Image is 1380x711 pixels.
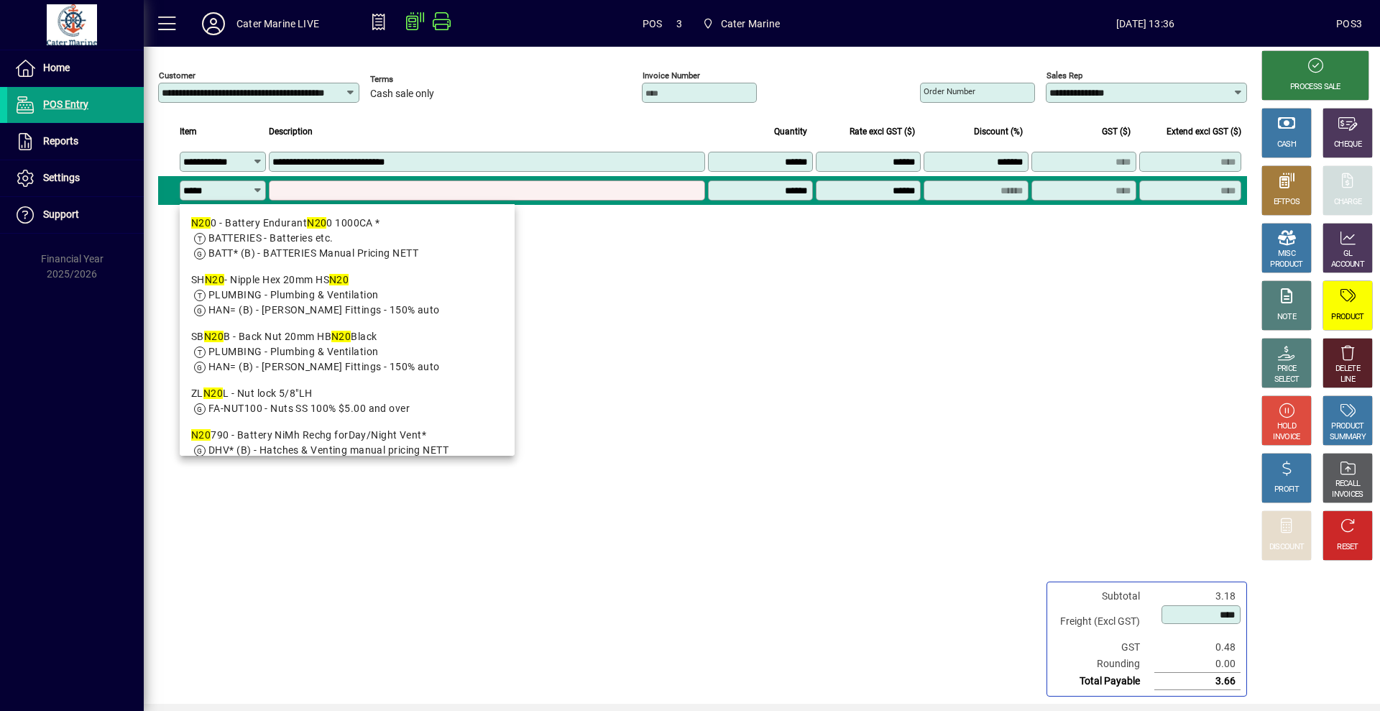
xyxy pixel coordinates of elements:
[159,70,195,81] mat-label: Customer
[1167,124,1241,139] span: Extend excl GST ($)
[7,50,144,86] a: Home
[1154,673,1241,690] td: 3.66
[370,88,434,100] span: Cash sale only
[1053,673,1154,690] td: Total Payable
[1273,432,1299,443] div: INVOICE
[180,380,515,422] mat-option: ZLN20L - Nut lock 5/8"LH
[1343,249,1353,260] div: GL
[191,386,503,401] div: ZL L - Nut lock 5/8"LH
[1154,588,1241,605] td: 3.18
[1274,197,1300,208] div: EFTPOS
[208,444,448,456] span: DHV* (B) - Hatches & Venting manual pricing NETT
[190,11,236,37] button: Profile
[1330,432,1366,443] div: SUMMARY
[7,124,144,160] a: Reports
[191,428,503,443] div: 790 - Battery NiMh Rechg forDay/Night Vent*
[208,346,378,357] span: PLUMBING - Plumbing & Ventilation
[1046,70,1082,81] mat-label: Sales rep
[1332,490,1363,500] div: INVOICES
[180,267,515,324] mat-option: SHN20 - Nipple Hex 20mm HSN20
[1277,139,1296,150] div: CASH
[43,208,79,220] span: Support
[180,124,197,139] span: Item
[329,274,349,285] em: N20
[208,289,378,301] span: PLUMBING - Plumbing & Ventilation
[643,70,700,81] mat-label: Invoice number
[331,331,351,342] em: N20
[1053,605,1154,639] td: Freight (Excl GST)
[1336,12,1362,35] div: POS3
[721,12,780,35] span: Cater Marine
[1334,197,1362,208] div: CHARGE
[180,422,515,464] mat-option: N20790 - Battery NiMh Rechg forDay/Night Vent*
[850,124,915,139] span: Rate excl GST ($)
[43,98,88,110] span: POS Entry
[236,12,319,35] div: Cater Marine LIVE
[191,329,503,344] div: SB B - Back Nut 20mm HB Black
[696,11,786,37] span: Cater Marine
[307,217,326,229] em: N20
[191,216,503,231] div: 0 - Battery Endurant 0 1000CA *
[643,12,663,35] span: POS
[954,12,1336,35] span: [DATE] 13:36
[208,403,410,414] span: FA-NUT100 - Nuts SS 100% $5.00 and over
[203,387,223,399] em: N20
[1331,260,1364,270] div: ACCOUNT
[1277,312,1296,323] div: NOTE
[43,135,78,147] span: Reports
[191,272,503,288] div: SH - Nipple Hex 20mm HS
[208,304,440,316] span: HAN= (B) - [PERSON_NAME] Fittings - 150% auto
[1274,375,1299,385] div: SELECT
[924,86,975,96] mat-label: Order number
[1277,421,1296,432] div: HOLD
[1102,124,1131,139] span: GST ($)
[774,124,807,139] span: Quantity
[1331,421,1363,432] div: PRODUCT
[7,197,144,233] a: Support
[1053,656,1154,673] td: Rounding
[1278,249,1295,260] div: MISC
[1331,312,1363,323] div: PRODUCT
[180,324,515,380] mat-option: SBN20B - Back Nut 20mm HBN20 Black
[1334,139,1361,150] div: CHEQUE
[1335,479,1361,490] div: RECALL
[208,361,440,372] span: HAN= (B) - [PERSON_NAME] Fittings - 150% auto
[269,124,313,139] span: Description
[7,160,144,196] a: Settings
[1053,639,1154,656] td: GST
[1335,364,1360,375] div: DELETE
[1270,260,1302,270] div: PRODUCT
[191,217,211,229] em: N20
[204,331,224,342] em: N20
[1154,656,1241,673] td: 0.00
[1269,542,1304,553] div: DISCOUNT
[1277,364,1297,375] div: PRICE
[974,124,1023,139] span: Discount (%)
[1274,485,1299,495] div: PROFIT
[43,172,80,183] span: Settings
[370,75,456,84] span: Terms
[1154,639,1241,656] td: 0.48
[180,210,515,267] mat-option: N200 - Battery Endurant N200 1000CA *
[208,247,418,259] span: BATT* (B) - BATTERIES Manual Pricing NETT
[676,12,682,35] span: 3
[1290,82,1340,93] div: PROCESS SALE
[1340,375,1355,385] div: LINE
[1337,542,1358,553] div: RESET
[191,429,211,441] em: N20
[208,232,333,244] span: BATTERIES - Batteries etc.
[205,274,224,285] em: N20
[43,62,70,73] span: Home
[1053,588,1154,605] td: Subtotal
